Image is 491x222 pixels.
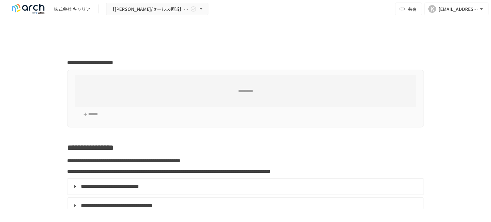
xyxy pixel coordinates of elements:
div: 株式会社 キャリア [54,6,90,12]
div: [EMAIL_ADDRESS][DOMAIN_NAME] [439,5,478,13]
button: 【[PERSON_NAME]/セールス担当】株式会社 キャリア様_初期設定サポート [106,3,208,15]
span: 【[PERSON_NAME]/セールス担当】株式会社 キャリア様_初期設定サポート [110,5,189,13]
div: K [428,5,436,13]
img: logo-default@2x-9cf2c760.svg [8,4,49,14]
button: K[EMAIL_ADDRESS][DOMAIN_NAME] [425,3,488,15]
button: 共有 [395,3,422,15]
span: 共有 [408,5,417,12]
